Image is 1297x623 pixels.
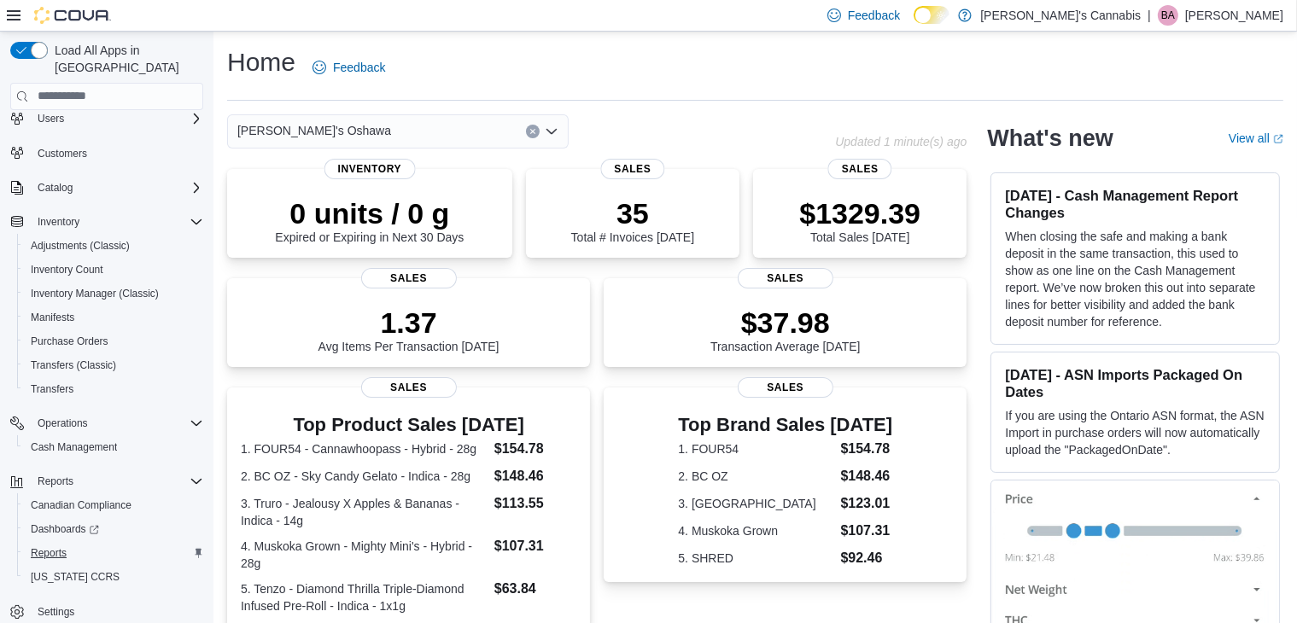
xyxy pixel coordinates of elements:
dd: $92.46 [841,548,893,568]
dd: $107.31 [494,536,576,556]
dt: 1. FOUR54 - Cannawhoopass - Hybrid - 28g [241,440,488,457]
div: Expired or Expiring in Next 30 Days [275,196,464,244]
svg: External link [1273,134,1283,144]
span: Customers [38,147,87,160]
a: Transfers [24,379,80,399]
button: Users [31,108,71,129]
dt: 5. Tenzo - Diamond Thrilla Triple-Diamond Infused Pre-Roll - Indica - 1x1g [241,580,488,614]
button: Operations [3,411,210,435]
button: Catalog [31,178,79,198]
span: Inventory [38,215,79,229]
dd: $154.78 [494,439,576,459]
button: Manifests [17,306,210,329]
div: Total Sales [DATE] [799,196,920,244]
dd: $148.46 [494,466,576,486]
a: Purchase Orders [24,331,115,352]
button: Cash Management [17,435,210,459]
span: Reports [31,471,203,492]
span: Cash Management [31,440,117,454]
span: Sales [600,159,664,179]
a: Reports [24,543,73,563]
span: Catalog [38,181,73,195]
dd: $123.01 [841,493,893,514]
dt: 4. Muskoka Grown [678,522,833,539]
a: Feedback [306,50,392,84]
p: 1.37 [318,306,500,340]
span: Sales [361,268,457,288]
span: [PERSON_NAME]'s Oshawa [237,120,391,141]
dd: $63.84 [494,579,576,599]
p: When closing the safe and making a bank deposit in the same transaction, this used to show as one... [1005,228,1265,330]
h2: What's new [987,125,1113,152]
span: Inventory Count [24,259,203,280]
a: View allExternal link [1229,131,1283,145]
div: Total # Invoices [DATE] [571,196,694,244]
p: | [1148,5,1151,26]
p: $1329.39 [799,196,920,230]
dt: 2. BC OZ - Sky Candy Gelato - Indica - 28g [241,468,488,485]
h1: Home [227,45,295,79]
span: Canadian Compliance [24,495,203,515]
a: Cash Management [24,437,124,457]
span: Sales [361,377,457,398]
button: [US_STATE] CCRS [17,565,210,589]
span: Inventory Count [31,263,103,277]
button: Users [3,107,210,131]
dt: 2. BC OZ [678,468,833,485]
span: Load All Apps in [GEOGRAPHIC_DATA] [48,42,203,76]
span: Catalog [31,178,203,198]
a: Customers [31,143,94,164]
span: Inventory Manager (Classic) [24,283,203,304]
div: Transaction Average [DATE] [710,306,861,353]
span: Reports [38,475,73,488]
p: If you are using the Ontario ASN format, the ASN Import in purchase orders will now automatically... [1005,407,1265,458]
p: 0 units / 0 g [275,196,464,230]
span: Purchase Orders [24,331,203,352]
span: Transfers [31,382,73,396]
span: Purchase Orders [31,335,108,348]
button: Purchase Orders [17,329,210,353]
a: Transfers (Classic) [24,355,123,376]
span: Customers [31,143,203,164]
button: Clear input [526,125,540,138]
p: [PERSON_NAME]'s Cannabis [980,5,1141,26]
span: Reports [31,546,67,560]
a: [US_STATE] CCRS [24,567,126,587]
dt: 3. Truro - Jealousy X Apples & Bananas - Indica - 14g [241,495,488,529]
span: Transfers (Classic) [24,355,203,376]
button: Customers [3,141,210,166]
button: Adjustments (Classic) [17,234,210,258]
span: Operations [38,416,88,430]
dd: $113.55 [494,493,576,514]
dt: 3. [GEOGRAPHIC_DATA] [678,495,833,512]
p: [PERSON_NAME] [1185,5,1283,26]
span: Transfers [24,379,203,399]
a: Inventory Count [24,259,110,280]
button: Inventory [3,210,210,234]
span: BA [1161,5,1175,26]
span: Inventory Manager (Classic) [31,287,159,300]
dt: 4. Muskoka Grown - Mighty Mini's - Hybrid - 28g [241,538,488,572]
a: Inventory Manager (Classic) [24,283,166,304]
span: Washington CCRS [24,567,203,587]
button: Reports [3,469,210,493]
span: [US_STATE] CCRS [31,570,120,584]
a: Dashboards [17,517,210,541]
button: Inventory [31,212,86,232]
button: Inventory Count [17,258,210,282]
span: Settings [38,605,74,619]
span: Dashboards [24,519,203,539]
span: Transfers (Classic) [31,358,116,372]
dd: $154.78 [841,439,893,459]
button: Operations [31,413,95,434]
span: Users [31,108,203,129]
span: Sales [828,159,892,179]
span: Adjustments (Classic) [31,239,130,253]
button: Reports [17,541,210,565]
span: Users [38,112,64,125]
button: Catalog [3,176,210,200]
p: $37.98 [710,306,861,340]
span: Dark Mode [914,24,914,25]
span: Canadian Compliance [31,498,131,512]
h3: Top Brand Sales [DATE] [678,415,892,435]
